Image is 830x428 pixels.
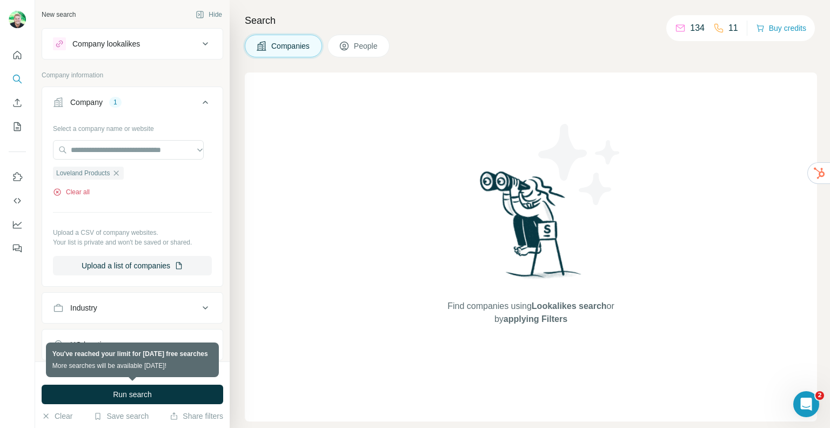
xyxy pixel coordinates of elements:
div: Select a company name or website [53,120,212,134]
div: Industry [70,302,97,313]
button: Share filters [170,411,223,422]
p: 134 [690,22,705,35]
button: Dashboard [9,215,26,234]
button: Enrich CSV [9,93,26,113]
p: Your list is private and won't be saved or shared. [53,238,212,247]
button: Upload a list of companies [53,256,212,275]
button: Run search [42,385,223,404]
div: Company [70,97,103,108]
button: Use Surfe on LinkedIn [9,167,26,187]
p: 11 [728,22,738,35]
span: applying Filters [504,314,567,324]
span: Find companies using or by [444,300,617,326]
img: Surfe Illustration - Woman searching with binoculars [475,168,587,289]
div: Company lookalikes [72,38,140,49]
button: Company1 [42,89,223,120]
button: Clear [42,411,72,422]
button: Clear all [53,187,90,197]
div: New search [42,10,76,19]
h4: Search [245,13,817,28]
button: Hide [188,6,230,23]
button: Quick start [9,45,26,65]
button: Industry [42,295,223,321]
span: Companies [271,41,311,51]
span: Run search [113,389,152,400]
span: 2 [815,391,824,400]
p: Upload a CSV of company websites. [53,228,212,238]
div: HQ location [70,339,110,350]
button: Company lookalikes [42,31,223,57]
span: Loveland Products [56,168,110,178]
button: HQ location [42,332,223,358]
span: Lookalikes search [532,301,607,311]
img: Avatar [9,11,26,28]
button: Buy credits [756,21,806,36]
div: 0 search results remaining [89,368,176,378]
span: People [354,41,379,51]
button: Use Surfe API [9,191,26,210]
p: Company information [42,70,223,80]
button: Feedback [9,239,26,258]
div: 1 [109,97,122,107]
img: Surfe Illustration - Stars [531,116,628,213]
button: My lists [9,117,26,136]
button: Save search [93,411,149,422]
iframe: Intercom live chat [793,391,819,417]
button: Search [9,69,26,89]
